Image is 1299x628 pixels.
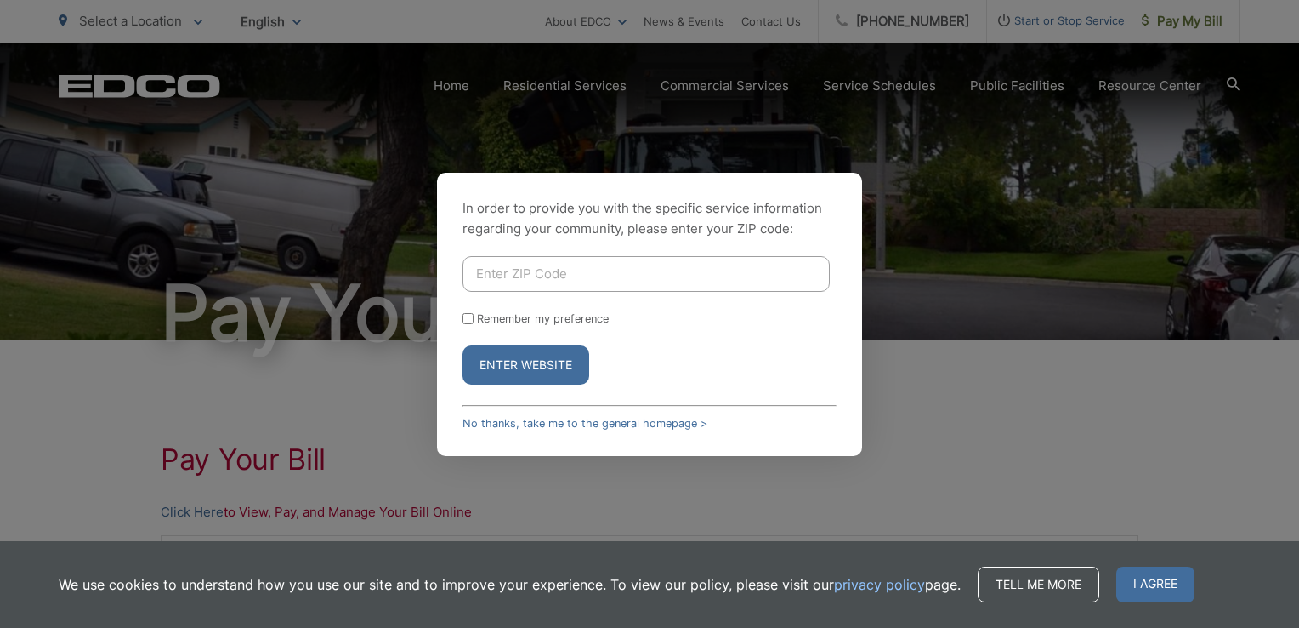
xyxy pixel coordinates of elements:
a: Tell me more [978,567,1099,602]
label: Remember my preference [477,312,609,325]
span: I agree [1116,567,1194,602]
p: We use cookies to understand how you use our site and to improve your experience. To view our pol... [59,574,961,595]
a: privacy policy [834,574,925,595]
button: Enter Website [462,345,589,385]
p: In order to provide you with the specific service information regarding your community, please en... [462,198,837,239]
a: No thanks, take me to the general homepage > [462,417,707,430]
input: Enter ZIP Code [462,256,830,292]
